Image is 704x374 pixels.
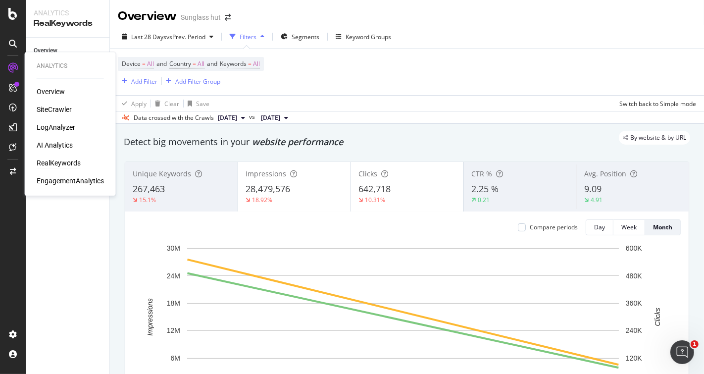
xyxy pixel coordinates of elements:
[146,298,154,335] text: Impressions
[626,354,642,362] text: 120K
[34,46,57,56] div: Overview
[619,100,696,108] div: Switch back to Simple mode
[118,8,177,25] div: Overview
[292,33,319,41] span: Segments
[196,100,209,108] div: Save
[257,112,292,124] button: [DATE]
[166,33,205,41] span: vs Prev. Period
[37,158,81,168] a: RealKeywords
[471,169,492,178] span: CTR %
[193,59,196,68] span: =
[133,183,165,195] span: 267,463
[122,59,141,68] span: Device
[37,122,75,132] a: LogAnalyzer
[346,33,391,41] div: Keyword Groups
[670,340,694,364] iframe: Intercom live chat
[615,96,696,111] button: Switch back to Simple mode
[621,223,637,231] div: Week
[594,223,605,231] div: Day
[586,219,613,235] button: Day
[37,105,72,114] a: SiteCrawler
[645,219,681,235] button: Month
[584,169,626,178] span: Avg. Position
[226,29,268,45] button: Filters
[37,87,65,97] a: Overview
[591,196,603,204] div: 4.91
[164,100,179,108] div: Clear
[246,183,290,195] span: 28,479,576
[277,29,323,45] button: Segments
[147,57,154,71] span: All
[133,169,191,178] span: Unique Keywords
[358,169,377,178] span: Clicks
[218,113,237,122] span: 2025 Sep. 28th
[34,46,102,56] a: Overview
[584,183,602,195] span: 9.09
[198,57,204,71] span: All
[151,96,179,111] button: Clear
[167,244,180,252] text: 30M
[134,113,214,122] div: Data crossed with the Crawls
[131,77,157,86] div: Add Filter
[691,340,699,348] span: 1
[358,183,391,195] span: 642,718
[167,299,180,307] text: 18M
[139,196,156,204] div: 15.1%
[131,100,147,108] div: Apply
[530,223,578,231] div: Compare periods
[171,354,180,362] text: 6M
[240,33,256,41] div: Filters
[261,113,280,122] span: 2025 Aug. 31st
[654,308,661,326] text: Clicks
[184,96,209,111] button: Save
[630,135,686,141] span: By website & by URL
[365,196,385,204] div: 10.31%
[162,75,220,87] button: Add Filter Group
[246,169,286,178] span: Impressions
[626,327,642,335] text: 240K
[175,77,220,86] div: Add Filter Group
[214,112,249,124] button: [DATE]
[471,183,499,195] span: 2.25 %
[167,272,180,280] text: 24M
[118,75,157,87] button: Add Filter
[626,272,642,280] text: 480K
[207,59,217,68] span: and
[249,112,257,121] span: vs
[167,327,180,335] text: 12M
[37,62,104,70] div: Analytics
[613,219,645,235] button: Week
[653,223,672,231] div: Month
[34,18,101,29] div: RealKeywords
[131,33,166,41] span: Last 28 Days
[248,59,251,68] span: =
[626,299,642,307] text: 360K
[332,29,395,45] button: Keyword Groups
[118,96,147,111] button: Apply
[118,29,217,45] button: Last 28 DaysvsPrev. Period
[181,12,221,22] div: Sunglass hut
[220,59,247,68] span: Keywords
[253,57,260,71] span: All
[169,59,191,68] span: Country
[34,8,101,18] div: Analytics
[619,131,690,145] div: legacy label
[252,196,272,204] div: 18.92%
[37,140,73,150] a: AI Analytics
[225,14,231,21] div: arrow-right-arrow-left
[156,59,167,68] span: and
[478,196,490,204] div: 0.21
[626,244,642,252] text: 600K
[142,59,146,68] span: =
[37,176,104,186] a: EngagementAnalytics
